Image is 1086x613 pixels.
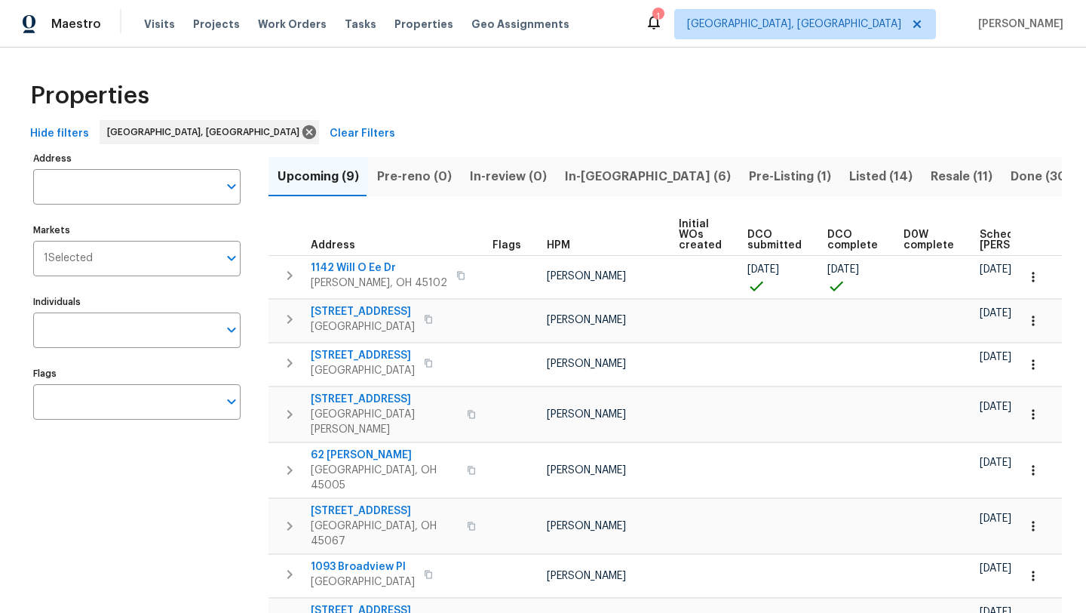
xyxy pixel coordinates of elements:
[547,409,626,420] span: [PERSON_NAME]
[30,125,89,143] span: Hide filters
[100,120,319,144] div: [GEOGRAPHIC_DATA], [GEOGRAPHIC_DATA]
[547,271,626,282] span: [PERSON_NAME]
[311,463,458,493] span: [GEOGRAPHIC_DATA], OH 45005
[311,240,355,251] span: Address
[33,154,241,163] label: Address
[311,407,458,437] span: [GEOGRAPHIC_DATA][PERSON_NAME]
[311,448,458,463] span: 62 [PERSON_NAME]
[980,308,1011,319] span: [DATE]
[471,17,569,32] span: Geo Assignments
[547,240,570,251] span: HPM
[221,176,242,197] button: Open
[547,315,626,325] span: [PERSON_NAME]
[311,260,447,276] span: 1142 Will O Ee Dr
[311,363,415,378] span: [GEOGRAPHIC_DATA]
[107,125,305,140] span: [GEOGRAPHIC_DATA], [GEOGRAPHIC_DATA]
[492,240,521,251] span: Flags
[565,166,731,187] span: In-[GEOGRAPHIC_DATA] (6)
[311,574,415,590] span: [GEOGRAPHIC_DATA]
[827,264,859,275] span: [DATE]
[311,319,415,334] span: [GEOGRAPHIC_DATA]
[24,120,95,148] button: Hide filters
[931,166,992,187] span: Resale (11)
[679,219,722,251] span: Initial WOs created
[330,125,395,143] span: Clear Filters
[324,120,401,148] button: Clear Filters
[849,166,913,187] span: Listed (14)
[311,504,458,519] span: [STREET_ADDRESS]
[44,252,93,265] span: 1 Selected
[903,229,954,251] span: D0W complete
[311,392,458,407] span: [STREET_ADDRESS]
[345,19,376,29] span: Tasks
[221,319,242,340] button: Open
[221,391,242,412] button: Open
[547,571,626,581] span: [PERSON_NAME]
[51,17,101,32] span: Maestro
[144,17,175,32] span: Visits
[258,17,327,32] span: Work Orders
[547,465,626,476] span: [PERSON_NAME]
[980,513,1011,524] span: [DATE]
[311,304,415,319] span: [STREET_ADDRESS]
[33,369,241,378] label: Flags
[30,88,149,103] span: Properties
[394,17,453,32] span: Properties
[33,297,241,306] label: Individuals
[980,264,1011,275] span: [DATE]
[547,521,626,531] span: [PERSON_NAME]
[311,519,458,549] span: [GEOGRAPHIC_DATA], OH 45067
[747,229,802,251] span: DCO submitted
[547,359,626,369] span: [PERSON_NAME]
[377,166,452,187] span: Pre-reno (0)
[980,229,1065,251] span: Scheduled [PERSON_NAME]
[747,264,779,275] span: [DATE]
[980,457,1011,468] span: [DATE]
[311,559,415,574] span: 1093 Broadview Pl
[972,17,1063,32] span: [PERSON_NAME]
[980,402,1011,412] span: [DATE]
[827,229,878,251] span: DCO complete
[652,9,663,24] div: 1
[687,17,901,32] span: [GEOGRAPHIC_DATA], [GEOGRAPHIC_DATA]
[1011,166,1079,187] span: Done (308)
[470,166,547,187] span: In-review (0)
[33,226,241,235] label: Markets
[749,166,831,187] span: Pre-Listing (1)
[311,276,447,291] span: [PERSON_NAME], OH 45102
[278,166,359,187] span: Upcoming (9)
[980,352,1011,362] span: [DATE]
[980,563,1011,574] span: [DATE]
[221,248,242,269] button: Open
[311,348,415,363] span: [STREET_ADDRESS]
[193,17,240,32] span: Projects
